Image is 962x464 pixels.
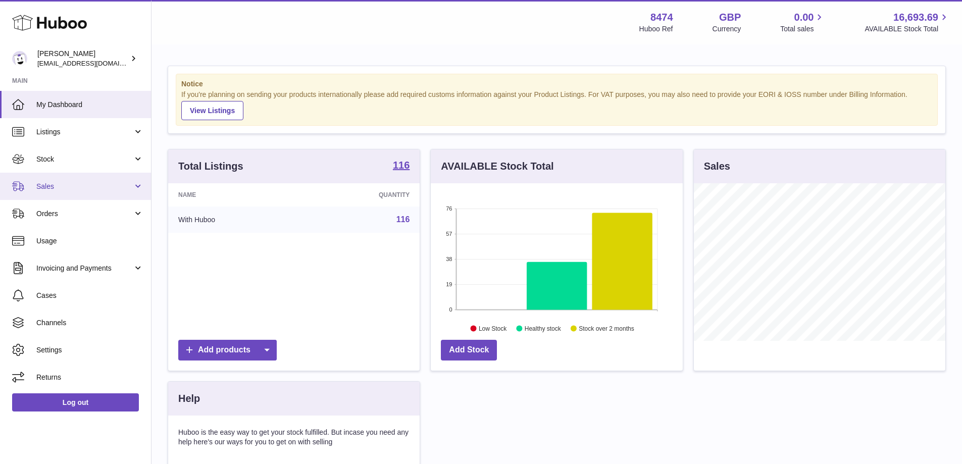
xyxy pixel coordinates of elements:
text: 19 [446,281,452,287]
p: Huboo is the easy way to get your stock fulfilled. But incase you need any help here's our ways f... [178,428,410,447]
text: Healthy stock [525,325,562,332]
span: Stock [36,154,133,164]
span: Usage [36,236,143,246]
td: With Huboo [168,207,301,233]
div: Huboo Ref [639,24,673,34]
span: 0.00 [794,11,814,24]
a: Log out [12,393,139,411]
a: 16,693.69 AVAILABLE Stock Total [865,11,950,34]
a: 116 [396,215,410,224]
span: Sales [36,182,133,191]
span: Cases [36,291,143,300]
strong: 8474 [650,11,673,24]
text: 76 [446,205,452,212]
div: Currency [713,24,741,34]
span: Settings [36,345,143,355]
h3: AVAILABLE Stock Total [441,160,553,173]
span: [EMAIL_ADDRESS][DOMAIN_NAME] [37,59,148,67]
h3: Sales [704,160,730,173]
a: Add products [178,340,277,360]
text: 38 [446,256,452,262]
span: Listings [36,127,133,137]
strong: GBP [719,11,741,24]
span: 16,693.69 [893,11,938,24]
text: Low Stock [479,325,507,332]
span: My Dashboard [36,100,143,110]
span: Orders [36,209,133,219]
text: 0 [449,306,452,313]
span: Returns [36,373,143,382]
h3: Total Listings [178,160,243,173]
a: Add Stock [441,340,497,360]
div: If you're planning on sending your products internationally please add required customs informati... [181,90,932,120]
span: Total sales [780,24,825,34]
img: orders@neshealth.com [12,51,27,66]
a: 0.00 Total sales [780,11,825,34]
th: Quantity [301,183,420,207]
a: View Listings [181,101,243,120]
span: Channels [36,318,143,328]
span: Invoicing and Payments [36,264,133,273]
text: Stock over 2 months [579,325,634,332]
strong: Notice [181,79,932,89]
a: 116 [393,160,410,172]
text: 57 [446,231,452,237]
h3: Help [178,392,200,405]
th: Name [168,183,301,207]
span: AVAILABLE Stock Total [865,24,950,34]
strong: 116 [393,160,410,170]
div: [PERSON_NAME] [37,49,128,68]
